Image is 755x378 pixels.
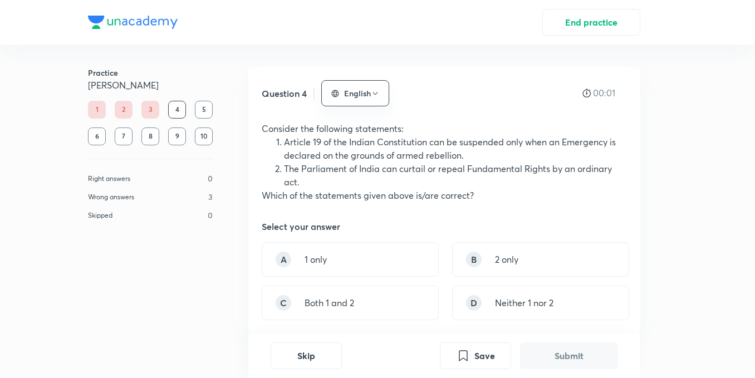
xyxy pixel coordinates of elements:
div: 6 [88,127,106,145]
img: Company Logo [88,16,178,29]
div: 4 [168,101,186,119]
div: A [276,252,291,267]
button: End practice [542,9,640,36]
p: 3 [208,191,213,203]
p: 2 only [495,253,518,266]
button: Submit [520,342,618,369]
div: 3 [141,101,159,119]
p: Which of the statements given above is/are correct? [262,189,627,202]
p: Wrong answers [88,192,134,202]
li: Article 19 of the Indian Constitution can be suspended only when an Emergency is declared on the ... [284,135,627,162]
p: Right answers [88,174,130,184]
div: 1 [88,101,106,119]
li: The Parliament of India can curtail or repeal Fundamental Rights by an ordinary act. [284,162,627,189]
h5: [PERSON_NAME] [88,78,213,92]
h5: Select your answer [262,220,340,233]
p: Consider the following statements: [262,122,627,135]
p: 0 [208,173,213,184]
div: B [466,252,482,267]
button: English [321,80,389,106]
p: Both 1 and 2 [305,296,354,310]
p: Neither 1 nor 2 [495,296,553,310]
div: 7 [115,127,133,145]
div: 8 [141,127,159,145]
p: 0 [208,209,213,221]
button: Skip [271,342,342,369]
div: 10 [195,127,213,145]
p: Skipped [88,210,112,220]
div: D [466,295,482,311]
div: 5 [195,101,213,119]
h5: Question 4 [262,87,307,100]
div: C [276,295,291,311]
img: stopwatch icon [582,89,591,97]
h6: Practice [88,67,213,78]
div: 2 [115,101,133,119]
button: Save [440,342,511,369]
div: 9 [168,127,186,145]
p: 1 only [305,253,327,266]
div: 00:01 [582,88,627,98]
